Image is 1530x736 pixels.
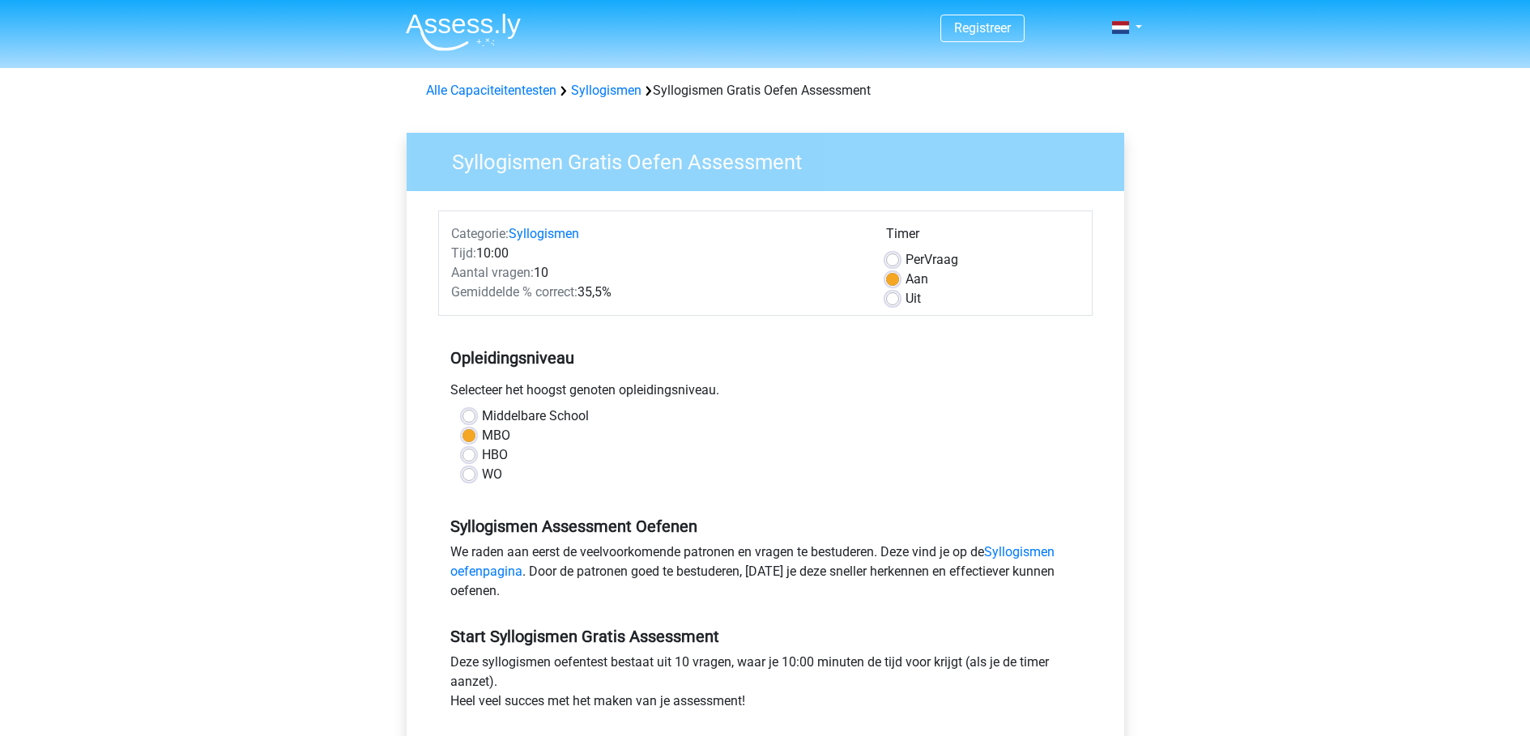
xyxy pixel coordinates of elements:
div: 10 [439,263,874,283]
h5: Opleidingsniveau [450,342,1080,374]
label: Middelbare School [482,406,589,426]
div: Deze syllogismen oefentest bestaat uit 10 vragen, waar je 10:00 minuten de tijd voor krijgt (als ... [438,653,1093,717]
h3: Syllogismen Gratis Oefen Assessment [433,143,1112,175]
span: Tijd: [451,245,476,261]
div: 35,5% [439,283,874,302]
a: Syllogismen [571,83,641,98]
span: Aantal vragen: [451,265,534,280]
h5: Syllogismen Assessment Oefenen [450,517,1080,536]
div: Timer [886,224,1080,250]
label: Vraag [906,250,958,270]
label: HBO [482,445,508,465]
label: WO [482,465,502,484]
div: Selecteer het hoogst genoten opleidingsniveau. [438,381,1093,406]
span: Gemiddelde % correct: [451,284,577,300]
div: We raden aan eerst de veelvoorkomende patronen en vragen te bestuderen. Deze vind je op de . Door... [438,542,1093,607]
a: Registreer [954,20,1011,36]
span: Categorie: [451,226,509,241]
a: Alle Capaciteitentesten [426,83,556,98]
div: Syllogismen Gratis Oefen Assessment [420,81,1111,100]
a: Syllogismen [509,226,579,241]
span: Per [906,252,924,267]
label: Aan [906,270,928,289]
div: 10:00 [439,244,874,263]
img: Assessly [406,13,521,51]
label: Uit [906,289,921,308]
h5: Start Syllogismen Gratis Assessment [450,627,1080,646]
label: MBO [482,426,510,445]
